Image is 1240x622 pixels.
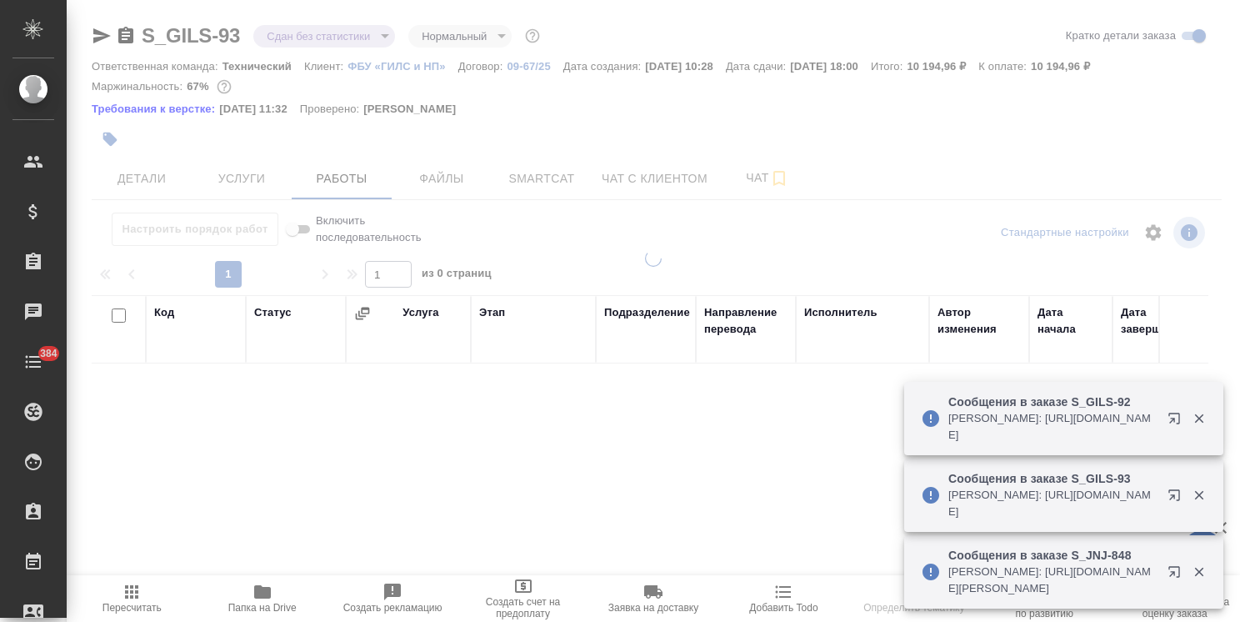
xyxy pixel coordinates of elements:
button: Закрыть [1182,411,1216,426]
div: Дата завершения [1121,304,1187,338]
button: Открыть в новой вкладке [1157,555,1197,595]
div: Направление перевода [704,304,787,338]
button: Открыть в новой вкладке [1157,479,1197,519]
span: 384 [30,345,67,362]
button: Добавить Todo [718,575,848,622]
div: Этап [479,304,505,321]
span: Пересчитать [102,602,162,614]
div: Дата начала [1037,304,1104,338]
div: Автор изменения [937,304,1021,338]
p: Сообщения в заказе S_GILS-93 [948,470,1157,487]
p: [PERSON_NAME]: [URL][DOMAIN_NAME] [948,487,1157,520]
button: Заявка на доставку [588,575,718,622]
p: Сообщения в заказе S_JNJ-848 [948,547,1157,564]
button: Закрыть [1182,488,1216,503]
p: [PERSON_NAME]: [URL][DOMAIN_NAME][PERSON_NAME] [948,564,1157,597]
button: Создать счет на предоплату [457,575,587,622]
span: Заявка на доставку [608,602,698,614]
span: Добавить Todo [749,602,817,614]
span: Создать рекламацию [343,602,442,614]
button: Папка на Drive [197,575,327,622]
button: Создать рекламацию [327,575,457,622]
div: Код [154,304,174,321]
button: Пересчитать [67,575,197,622]
button: Закрыть [1182,564,1216,579]
span: Определить тематику [863,602,964,614]
div: Статус [254,304,292,321]
div: Исполнитель [804,304,877,321]
p: Сообщения в заказе S_GILS-92 [948,394,1157,410]
a: 384 [4,341,62,383]
button: Сгруппировать [354,305,371,322]
div: Подразделение [604,304,690,321]
button: Определить тематику [849,575,979,622]
button: Открыть в новой вкладке [1157,402,1197,442]
p: [PERSON_NAME]: [URL][DOMAIN_NAME] [948,410,1157,444]
span: Создать счет на предоплату [467,596,577,619]
div: Услуга [402,304,438,321]
span: Папка на Drive [228,602,297,614]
